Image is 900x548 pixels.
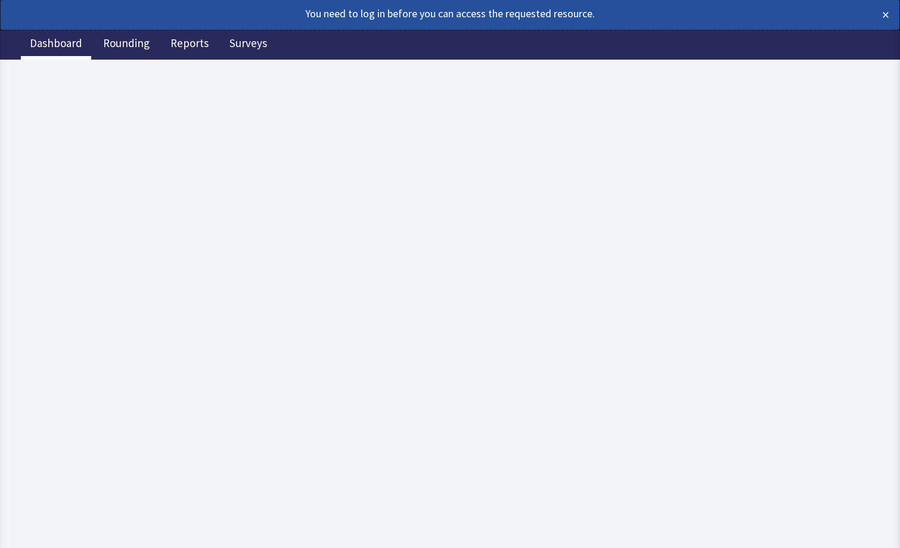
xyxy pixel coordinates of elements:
div: You need to log in before you can access the requested resource. [11,5,802,22]
a: Dashboard [21,30,91,60]
a: Reports [162,30,218,60]
button: × [882,5,889,24]
a: Surveys [221,30,276,60]
a: Rounding [94,30,159,60]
